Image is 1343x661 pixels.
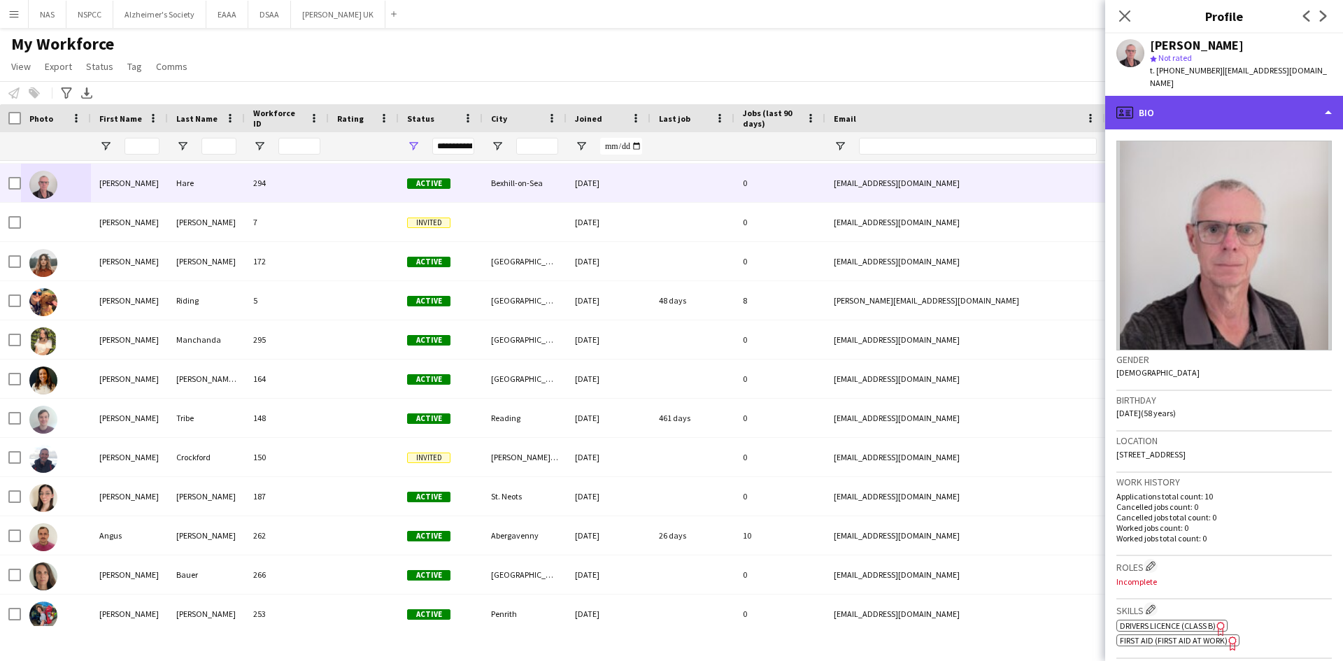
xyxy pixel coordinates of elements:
div: [EMAIL_ADDRESS][DOMAIN_NAME] [825,203,1105,241]
span: Invited [407,218,450,228]
input: Email Filter Input [859,138,1097,155]
div: [DATE] [567,281,651,320]
div: 164 [245,360,329,398]
p: Worked jobs total count: 0 [1116,533,1332,543]
span: Status [407,113,434,124]
div: Abergavenny [483,516,567,555]
div: 172 [245,242,329,280]
button: Open Filter Menu [253,140,266,152]
span: Active [407,178,450,189]
div: 0 [734,242,825,280]
button: NSPCC [66,1,113,28]
span: Active [407,257,450,267]
button: Alzheimer's Society [113,1,206,28]
div: [PERSON_NAME] [91,242,168,280]
div: [EMAIL_ADDRESS][DOMAIN_NAME] [825,438,1105,476]
div: [DATE] [567,360,651,398]
div: Crockford [168,438,245,476]
div: 0 [734,320,825,359]
div: 5 [245,281,329,320]
img: Crew avatar or photo [1116,141,1332,350]
input: Last Name Filter Input [201,138,236,155]
div: [PERSON_NAME] [91,320,168,359]
app-action-btn: Export XLSX [78,85,95,101]
div: [GEOGRAPHIC_DATA] [483,555,567,594]
img: Allen Hare [29,171,57,199]
h3: Location [1116,434,1332,447]
a: Tag [122,57,148,76]
img: Ananya Manchanda [29,327,57,355]
div: [EMAIL_ADDRESS][DOMAIN_NAME] [825,595,1105,633]
span: Workforce ID [253,108,304,129]
img: Angela Richards [29,484,57,512]
span: City [491,113,507,124]
div: [EMAIL_ADDRESS][DOMAIN_NAME] [825,399,1105,437]
span: | [EMAIL_ADDRESS][DOMAIN_NAME] [1150,65,1327,88]
div: [PERSON_NAME] [91,595,168,633]
div: 8 [734,281,825,320]
h3: Gender [1116,353,1332,366]
div: [EMAIL_ADDRESS][DOMAIN_NAME] [825,360,1105,398]
span: Export [45,60,72,73]
div: 187 [245,477,329,516]
span: [DATE] (58 years) [1116,408,1176,418]
div: 266 [245,555,329,594]
div: [DATE] [567,595,651,633]
a: Export [39,57,78,76]
p: Worked jobs count: 0 [1116,523,1332,533]
span: t. [PHONE_NUMBER] [1150,65,1223,76]
span: View [11,60,31,73]
div: 0 [734,438,825,476]
span: First Name [99,113,142,124]
div: [PERSON_NAME] [168,595,245,633]
span: Jobs (last 90 days) [743,108,800,129]
span: Not rated [1158,52,1192,63]
div: 262 [245,516,329,555]
img: Anna Marshall [29,602,57,630]
div: [DATE] [567,203,651,241]
img: Amy Riding [29,288,57,316]
span: Active [407,609,450,620]
div: St. Neots [483,477,567,516]
div: 0 [734,555,825,594]
p: Cancelled jobs count: 0 [1116,502,1332,512]
div: [EMAIL_ADDRESS][DOMAIN_NAME] [825,320,1105,359]
div: [PERSON_NAME] [168,203,245,241]
span: First Aid (First Aid At Work) [1120,635,1228,646]
h3: Profile [1105,7,1343,25]
div: Penrith [483,595,567,633]
div: 295 [245,320,329,359]
div: Bio [1105,96,1343,129]
div: [PERSON_NAME] [168,516,245,555]
span: My Workforce [11,34,114,55]
span: Status [86,60,113,73]
div: [DATE] [567,477,651,516]
span: Invited [407,453,450,463]
div: [EMAIL_ADDRESS][DOMAIN_NAME] [825,164,1105,202]
input: First Name Filter Input [125,138,159,155]
img: Andy Crockford [29,445,57,473]
button: Open Filter Menu [575,140,588,152]
input: Workforce ID Filter Input [278,138,320,155]
p: Applications total count: 10 [1116,491,1332,502]
span: Joined [575,113,602,124]
button: EAAA [206,1,248,28]
div: [PERSON_NAME] [168,242,245,280]
div: 26 days [651,516,734,555]
span: Last Name [176,113,218,124]
div: [EMAIL_ADDRESS][DOMAIN_NAME] [825,242,1105,280]
button: DSAA [248,1,291,28]
div: Hare [168,164,245,202]
div: Angus [91,516,168,555]
button: Open Filter Menu [99,140,112,152]
div: 0 [734,477,825,516]
img: Andrew Tribe [29,406,57,434]
div: [PERSON_NAME][EMAIL_ADDRESS][DOMAIN_NAME] [825,281,1105,320]
span: [DEMOGRAPHIC_DATA] [1116,367,1200,378]
p: Cancelled jobs total count: 0 [1116,512,1332,523]
div: 461 days [651,399,734,437]
div: 148 [245,399,329,437]
div: [PERSON_NAME] [91,477,168,516]
div: [DATE] [567,555,651,594]
div: Bauer [168,555,245,594]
